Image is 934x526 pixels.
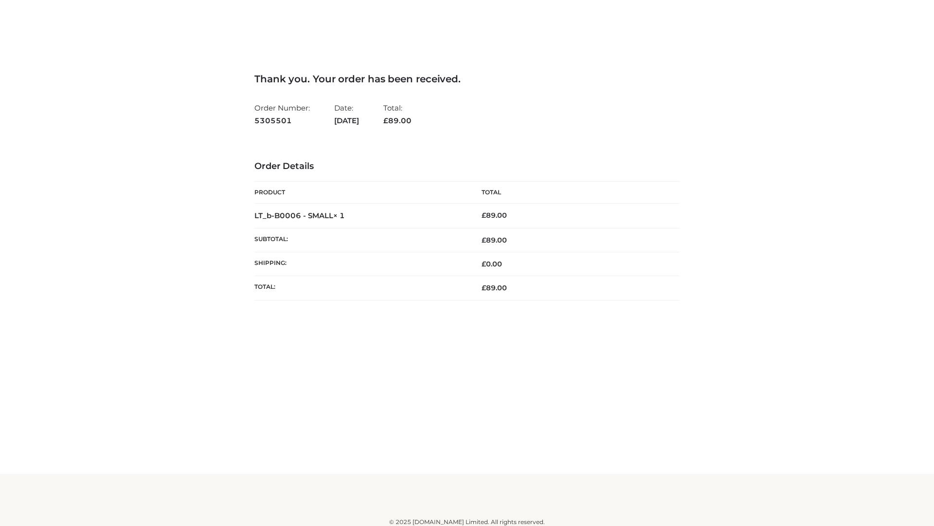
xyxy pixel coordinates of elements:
[383,116,388,125] span: £
[254,252,467,276] th: Shipping:
[383,116,412,125] span: 89.00
[482,283,486,292] span: £
[383,99,412,129] li: Total:
[254,276,467,300] th: Total:
[333,211,345,220] strong: × 1
[254,182,467,204] th: Product
[482,236,486,244] span: £
[467,182,680,204] th: Total
[254,99,310,129] li: Order Number:
[482,260,486,268] span: £
[334,114,359,127] strong: [DATE]
[254,228,467,252] th: Subtotal:
[482,211,486,220] span: £
[254,73,680,85] h3: Thank you. Your order has been received.
[254,211,345,220] strong: LT_b-B0006 - SMALL
[482,260,502,268] bdi: 0.00
[482,211,507,220] bdi: 89.00
[482,236,507,244] span: 89.00
[482,283,507,292] span: 89.00
[334,99,359,129] li: Date:
[254,114,310,127] strong: 5305501
[254,161,680,172] h3: Order Details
